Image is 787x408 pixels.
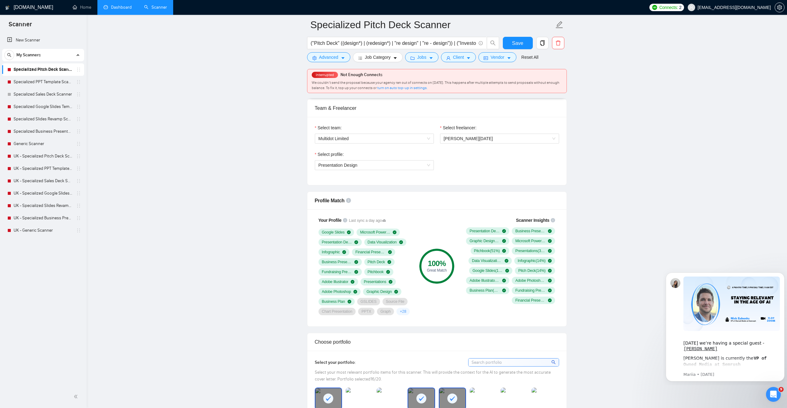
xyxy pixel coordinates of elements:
span: check-circle [548,298,552,302]
span: Not Enough Connects [340,72,383,77]
span: Infographic [322,250,340,255]
span: Interrupted [314,73,336,77]
span: check-circle [394,290,398,294]
span: check-circle [548,289,552,292]
a: UK - Specialized Business Presentation [14,212,72,224]
span: holder [76,104,81,109]
a: Generic Scanner [14,138,72,150]
button: setting [775,2,785,12]
input: Scanner name... [310,17,554,32]
span: Adobe Photoshop ( 9 %) [515,278,545,283]
div: Choose portfolio [315,333,559,351]
span: Pitch Deck ( 14 %) [518,268,545,273]
span: double-left [74,393,80,400]
span: check-circle [353,290,357,294]
img: logo [5,3,10,13]
span: holder [76,79,81,84]
span: check-circle [548,239,552,243]
a: UK - Specialized Sales Deck Scanner [14,175,72,187]
span: info-circle [479,41,483,45]
div: Team & Freelancer [315,99,559,117]
span: Multidot Limited [319,134,430,143]
span: info-circle [346,198,351,203]
a: UK - Generic Scanner [14,224,72,237]
span: check-circle [548,229,552,233]
span: Presentation Design [319,163,357,168]
span: check-circle [548,249,552,253]
span: Save [512,39,523,47]
button: Save [503,37,533,49]
span: Financial Presentation [355,250,386,255]
a: UK - Specialized PPT Template Scanner [14,162,72,175]
span: check-circle [502,229,506,233]
span: check-circle [342,250,346,254]
span: Presentation Design [322,240,352,245]
span: Infographic ( 14 %) [518,258,545,263]
span: Presentations [364,279,386,284]
label: Select team: [315,124,342,131]
span: check-circle [393,230,396,234]
span: check-circle [502,249,506,253]
span: check-circle [548,269,552,273]
span: delete [552,40,564,46]
span: Pitch Deck [368,260,385,264]
span: search [5,53,14,57]
span: Business Plan ( 9 %) [469,288,500,293]
span: edit [555,21,563,29]
span: Business Presentation [322,260,352,264]
span: Data Visualization ( 14 %) [472,258,502,263]
span: Adobe Illustrator ( 13 %) [469,278,500,283]
span: folder [410,56,415,60]
span: holder [76,141,81,146]
span: check-circle [354,270,358,274]
span: user [689,5,694,10]
span: holder [76,166,81,171]
a: Specialized Slides Revamp Scanner [14,113,72,125]
span: Your Profile [319,218,342,223]
span: bars [358,56,362,60]
span: Last sync a day ago [349,218,386,224]
span: check-circle [354,240,358,244]
span: check-circle [505,269,509,273]
span: Fundraising Presentation ( 9 %) [515,288,545,293]
span: holder [76,92,81,97]
span: Microsoft PowerPoint ( 52 %) [515,238,545,243]
span: [PERSON_NAME][DATE] [444,136,493,141]
button: search [487,37,499,49]
a: Specialized Business Presentation [14,125,72,138]
label: Select freelancer: [440,124,477,131]
span: Profile Match [315,198,345,203]
span: caret-down [466,56,471,60]
span: holder [76,117,81,122]
span: Jobs [417,54,426,61]
span: check-circle [399,240,403,244]
span: Advanced [319,54,338,61]
span: Microsoft PowerPoint [360,230,390,235]
a: dashboardDashboard [104,5,132,10]
span: caret-down [393,56,397,60]
span: user [446,56,451,60]
span: PPTX [361,309,371,314]
span: check-circle [502,289,506,292]
span: check-circle [548,259,552,263]
a: searchScanner [144,5,167,10]
span: check-circle [354,260,358,264]
span: search [551,359,557,366]
span: Scanner Insights [516,218,549,222]
span: 9 [779,387,784,392]
span: Source File [386,299,404,304]
span: GSLIDES [361,299,377,304]
span: holder [76,216,81,221]
span: holder [76,228,81,233]
button: userClientcaret-down [441,52,476,62]
li: New Scanner [2,34,84,46]
span: check-circle [389,280,392,284]
span: holder [76,67,81,72]
button: settingAdvancedcaret-down [307,52,350,62]
span: check-circle [351,280,354,284]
